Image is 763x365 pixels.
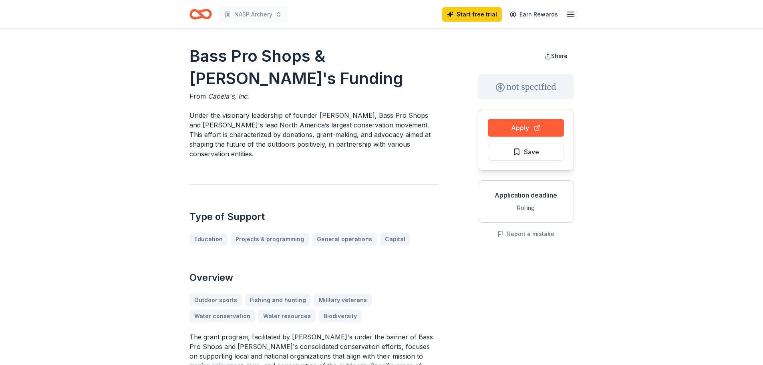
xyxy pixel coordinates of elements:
[485,203,567,213] div: Rolling
[485,190,567,200] div: Application deadline
[231,233,309,246] a: Projects & programming
[189,5,212,24] a: Home
[488,143,564,161] button: Save
[488,119,564,137] button: Apply
[189,233,227,246] a: Education
[505,7,563,22] a: Earn Rewards
[189,91,439,101] div: From
[218,6,288,22] button: NASP Archery
[497,229,554,239] button: Report a mistake
[380,233,410,246] a: Capital
[208,92,249,100] span: Cabela's, Inc.
[189,210,439,223] h2: Type of Support
[524,147,539,157] span: Save
[551,52,568,59] span: Share
[189,271,439,284] h2: Overview
[189,111,439,159] p: Under the visionary leadership of founder [PERSON_NAME], Bass Pro Shops and [PERSON_NAME]'s lead ...
[234,10,272,19] span: NASP Archery
[478,74,574,99] div: not specified
[312,233,377,246] a: General operations
[442,7,502,22] a: Start free trial
[538,48,574,64] button: Share
[189,45,439,90] h1: Bass Pro Shops & [PERSON_NAME]'s Funding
